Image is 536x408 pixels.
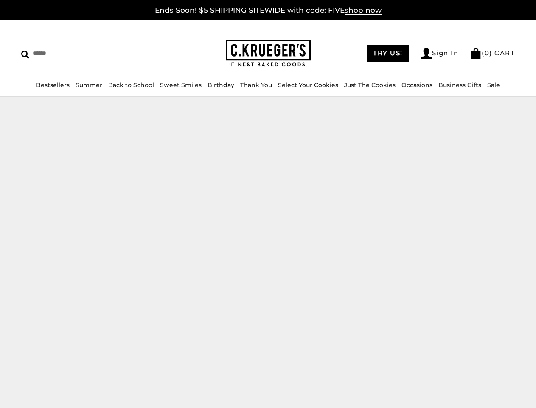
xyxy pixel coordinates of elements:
[344,81,396,89] a: Just The Cookies
[226,40,311,67] img: C.KRUEGER'S
[21,51,29,59] img: Search
[421,48,432,59] img: Account
[470,48,482,59] img: Bag
[21,47,134,60] input: Search
[108,81,154,89] a: Back to School
[470,49,515,57] a: (0) CART
[345,6,382,15] span: shop now
[367,45,409,62] a: TRY US!
[76,81,102,89] a: Summer
[160,81,202,89] a: Sweet Smiles
[278,81,338,89] a: Select Your Cookies
[155,6,382,15] a: Ends Soon! $5 SHIPPING SITEWIDE with code: FIVEshop now
[401,81,432,89] a: Occasions
[438,81,481,89] a: Business Gifts
[487,81,500,89] a: Sale
[421,48,459,59] a: Sign In
[485,49,490,57] span: 0
[240,81,272,89] a: Thank You
[208,81,234,89] a: Birthday
[36,81,70,89] a: Bestsellers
